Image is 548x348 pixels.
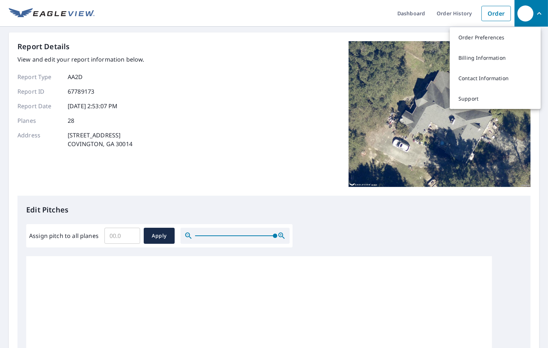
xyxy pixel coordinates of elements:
[481,6,511,21] a: Order
[26,204,522,215] p: Edit Pitches
[17,102,61,110] p: Report Date
[68,131,132,148] p: [STREET_ADDRESS] COVINGTON, GA 30014
[450,27,541,48] a: Order Preferences
[17,41,70,52] p: Report Details
[68,102,118,110] p: [DATE] 2:53:07 PM
[144,228,175,244] button: Apply
[9,8,95,19] img: EV Logo
[29,231,99,240] label: Assign pitch to all planes
[104,226,140,246] input: 00.0
[150,231,169,241] span: Apply
[17,87,61,96] p: Report ID
[17,55,144,64] p: View and edit your report information below.
[450,48,541,68] a: Billing Information
[17,116,61,125] p: Planes
[68,87,94,96] p: 67789173
[68,73,83,81] p: AA2D
[450,68,541,89] a: Contact Information
[450,89,541,109] a: Support
[68,116,74,125] p: 28
[17,73,61,81] p: Report Type
[17,131,61,148] p: Address
[349,41,531,187] img: Top image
